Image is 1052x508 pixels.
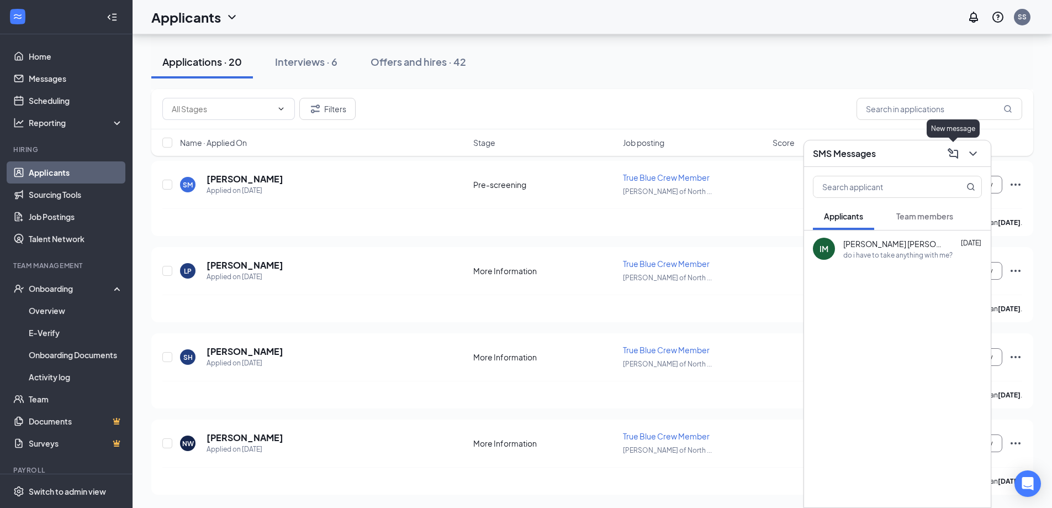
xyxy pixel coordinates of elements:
div: SS [1018,12,1027,22]
div: Onboarding [29,283,114,294]
a: Overview [29,300,123,322]
svg: WorkstreamLogo [12,11,23,22]
svg: ChevronDown [966,147,980,160]
a: Sourcing Tools [29,184,123,206]
h1: Applicants [151,8,221,27]
svg: UserCheck [13,283,24,294]
svg: ComposeMessage [947,147,960,160]
h3: SMS Messages [813,148,876,160]
span: True Blue Crew Member [623,345,710,355]
a: Scheduling [29,90,123,112]
button: ComposeMessage [944,145,962,163]
div: SH [183,353,193,362]
button: ChevronDown [964,145,982,163]
span: True Blue Crew Member [623,259,710,269]
h5: [PERSON_NAME] [207,345,283,358]
span: [PERSON_NAME] of North ... [623,446,712,454]
div: Applied on [DATE] [207,185,283,196]
span: Name · Applied On [180,137,247,148]
h5: [PERSON_NAME] [207,432,283,444]
input: Search in applications [857,98,1022,120]
div: do i have to take anything with me? [843,250,953,260]
span: [DATE] [961,239,981,247]
a: Applicants [29,161,123,184]
b: [DATE] [998,305,1021,313]
svg: MagnifyingGlass [966,182,975,191]
svg: MagnifyingGlass [1003,104,1012,113]
div: Open Intercom Messenger [1014,470,1041,497]
h5: [PERSON_NAME] [207,173,283,185]
div: Reporting [29,117,124,128]
div: New message [927,119,980,138]
svg: Analysis [13,117,24,128]
div: More Information [473,438,616,449]
div: Payroll [13,465,121,475]
a: Team [29,388,123,410]
div: IM [820,243,828,254]
input: All Stages [172,103,272,115]
svg: ChevronDown [225,11,239,24]
div: Switch to admin view [29,486,106,497]
div: Applications · 20 [162,55,242,69]
a: Home [29,45,123,67]
div: Hiring [13,145,121,154]
button: Filter Filters [299,98,356,120]
a: E-Verify [29,322,123,344]
a: Job Postings [29,206,123,228]
div: Applied on [DATE] [207,271,283,282]
a: Messages [29,67,123,90]
b: [DATE] [998,391,1021,399]
a: Talent Network [29,228,123,250]
h5: [PERSON_NAME] [207,259,283,271]
div: Pre-screening [473,179,616,190]
svg: Ellipses [1009,264,1022,277]
span: [PERSON_NAME] of North ... [623,274,712,282]
svg: Settings [13,486,24,497]
span: Stage [473,137,495,148]
svg: Notifications [967,11,980,24]
svg: Ellipses [1009,437,1022,450]
div: Interviews · 6 [275,55,337,69]
span: [PERSON_NAME] [PERSON_NAME] [843,238,943,249]
div: Offers and hires · 42 [371,55,466,69]
svg: Filter [309,102,322,116]
a: Onboarding Documents [29,344,123,366]
div: Team Management [13,261,121,270]
div: LP [184,266,192,276]
svg: Ellipses [1009,350,1022,364]
span: Score [773,137,795,148]
svg: Collapse [107,12,118,23]
b: [DATE] [998,477,1021,485]
svg: QuestionInfo [991,11,1005,24]
b: [DATE] [998,218,1021,227]
div: Applied on [DATE] [207,444,283,455]
div: SM [183,180,193,190]
div: Applied on [DATE] [207,358,283,369]
span: True Blue Crew Member [623,431,710,441]
span: [PERSON_NAME] of North ... [623,360,712,368]
span: Team members [896,211,953,221]
div: More Information [473,265,616,276]
div: NW [182,439,194,448]
span: Job posting [623,137,664,148]
span: True Blue Crew Member [623,172,710,182]
a: SurveysCrown [29,432,123,454]
span: [PERSON_NAME] of North ... [623,187,712,196]
div: More Information [473,352,616,363]
a: Activity log [29,366,123,388]
svg: Ellipses [1009,178,1022,191]
a: DocumentsCrown [29,410,123,432]
svg: ChevronDown [277,104,286,113]
span: Applicants [824,211,863,221]
input: Search applicant [813,176,944,197]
